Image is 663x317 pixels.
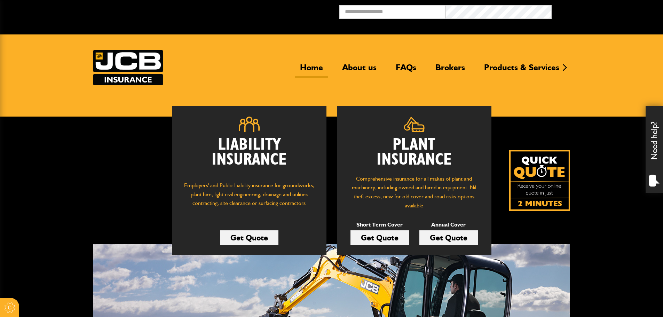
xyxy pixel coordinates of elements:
p: Comprehensive insurance for all makes of plant and machinery, including owned and hired in equipm... [347,174,481,210]
h2: Liability Insurance [182,137,316,174]
a: Get Quote [419,230,478,245]
div: Need help? [646,106,663,193]
a: Get Quote [220,230,278,245]
a: Brokers [430,62,470,78]
a: Products & Services [479,62,565,78]
a: Get your insurance quote isn just 2-minutes [509,150,570,211]
img: JCB Insurance Services logo [93,50,163,85]
p: Short Term Cover [350,220,409,229]
a: Get Quote [350,230,409,245]
h2: Plant Insurance [347,137,481,167]
a: Home [295,62,328,78]
button: Broker Login [552,5,658,16]
p: Annual Cover [419,220,478,229]
img: Quick Quote [509,150,570,211]
a: About us [337,62,382,78]
p: Employers' and Public Liability insurance for groundworks, plant hire, light civil engineering, d... [182,181,316,214]
a: FAQs [390,62,421,78]
a: JCB Insurance Services [93,50,163,85]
